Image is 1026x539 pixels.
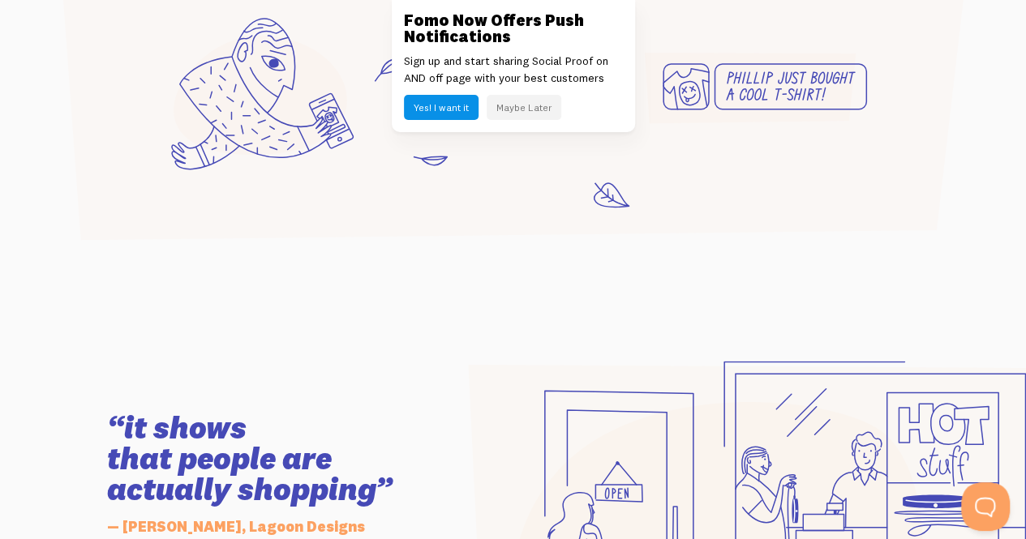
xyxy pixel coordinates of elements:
button: Maybe Later [487,95,561,120]
button: Yes! I want it [404,95,479,120]
h3: Fomo Now Offers Push Notifications [404,12,623,45]
iframe: Help Scout Beacon - Open [961,482,1010,531]
h3: “it shows that people are actually shopping” [107,412,434,504]
p: Sign up and start sharing Social Proof on AND off page with your best customers [404,53,623,87]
